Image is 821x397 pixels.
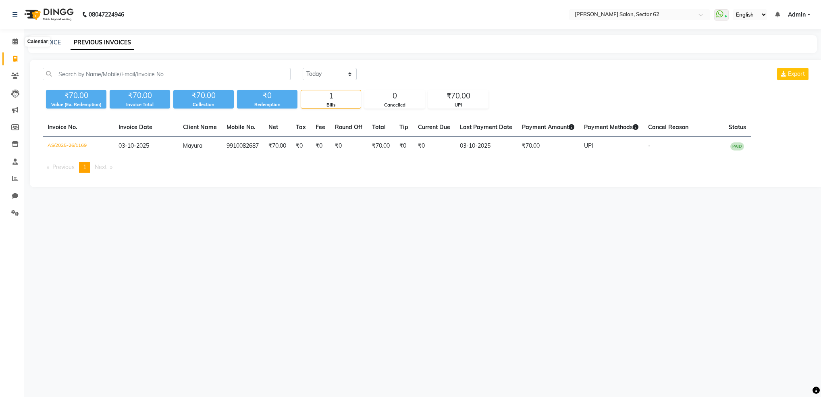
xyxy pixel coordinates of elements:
div: 1 [301,90,361,102]
span: Client Name [183,123,217,131]
input: Search by Name/Mobile/Email/Invoice No [43,68,291,80]
span: Fee [316,123,325,131]
span: Export [788,70,805,77]
div: Redemption [237,101,297,108]
td: ₹0 [311,137,330,156]
a: PREVIOUS INVOICES [71,36,134,50]
span: Round Off [335,123,362,131]
span: - [648,142,651,149]
td: ₹70.00 [367,137,395,156]
img: logo [21,3,76,26]
span: Previous [52,163,75,171]
td: 9910082687 [222,137,264,156]
td: ₹0 [330,137,367,156]
td: ₹70.00 [517,137,579,156]
div: ₹0 [237,90,297,101]
span: Last Payment Date [460,123,512,131]
td: 03-10-2025 [455,137,517,156]
div: ₹70.00 [428,90,488,102]
span: Cancel Reason [648,123,688,131]
div: Value (Ex. Redemption) [46,101,106,108]
div: Bills [301,102,361,109]
span: Payment Amount [522,123,574,131]
span: Invoice No. [48,123,77,131]
span: Current Due [418,123,450,131]
span: Tax [296,123,306,131]
nav: Pagination [43,162,810,173]
td: AS/2025-26/1169 [43,137,114,156]
span: Next [95,163,107,171]
span: 1 [83,163,86,171]
td: ₹0 [291,137,311,156]
span: Net [268,123,278,131]
span: Total [372,123,386,131]
button: Export [777,68,809,80]
div: UPI [428,102,488,109]
div: Cancelled [365,102,424,109]
span: Payment Methods [584,123,638,131]
div: Calendar [25,37,50,47]
td: ₹0 [413,137,455,156]
span: Mayura [183,142,202,149]
span: UPI [584,142,593,149]
div: Collection [173,101,234,108]
span: PAID [730,142,744,150]
b: 08047224946 [89,3,124,26]
td: ₹0 [395,137,413,156]
div: ₹70.00 [110,90,170,101]
div: 0 [365,90,424,102]
div: Invoice Total [110,101,170,108]
span: Mobile No. [227,123,256,131]
div: ₹70.00 [173,90,234,101]
div: ₹70.00 [46,90,106,101]
span: Status [729,123,746,131]
td: ₹70.00 [264,137,291,156]
span: Invoice Date [118,123,152,131]
span: Admin [788,10,806,19]
span: Tip [399,123,408,131]
span: 03-10-2025 [118,142,149,149]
